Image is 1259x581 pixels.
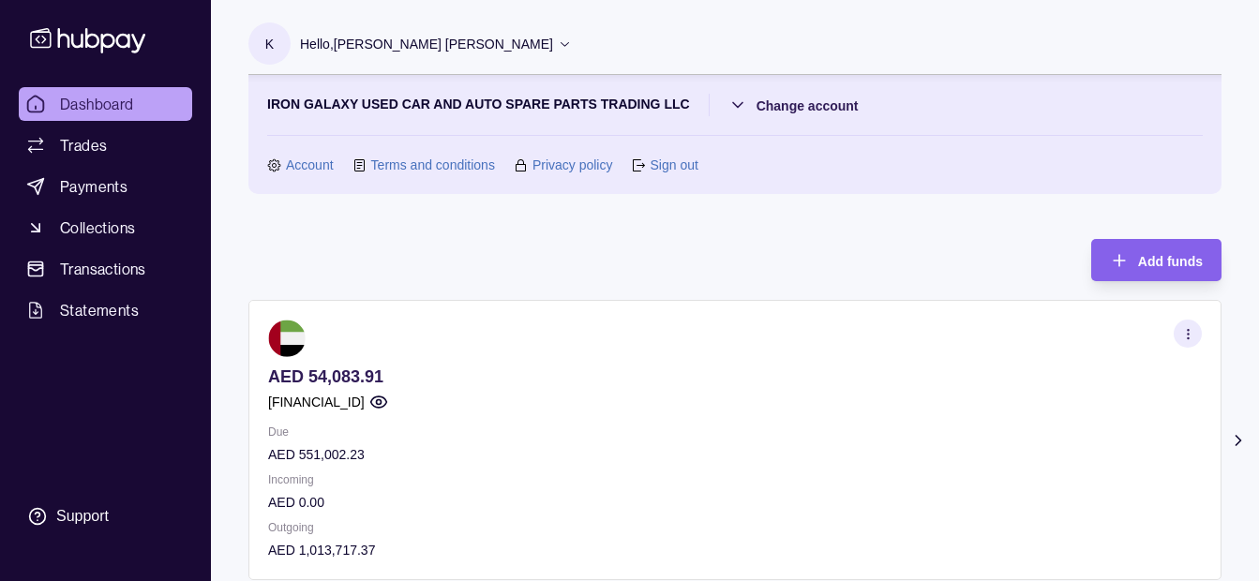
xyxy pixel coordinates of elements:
span: Change account [757,98,859,113]
a: Support [19,497,192,536]
a: Payments [19,170,192,203]
span: Dashboard [60,93,134,115]
a: Account [286,155,334,175]
p: Due [268,422,1202,442]
a: Sign out [650,155,697,175]
a: Transactions [19,252,192,286]
a: Terms and conditions [371,155,495,175]
a: Statements [19,293,192,327]
p: [FINANCIAL_ID] [268,392,365,412]
a: Privacy policy [532,155,613,175]
span: Collections [60,216,135,239]
p: Outgoing [268,517,1202,538]
button: Add funds [1091,239,1222,281]
p: K [265,34,274,54]
span: Statements [60,299,139,321]
p: IRON GALAXY USED CAR AND AUTO SPARE PARTS TRADING LLC [267,94,690,116]
a: Collections [19,211,192,245]
span: Transactions [60,258,146,280]
p: Incoming [268,469,1202,490]
p: Hello, [PERSON_NAME] [PERSON_NAME] [300,34,553,54]
span: Payments [60,175,127,198]
span: Trades [60,134,107,156]
button: Change account [728,94,859,116]
div: Support [56,506,109,527]
a: Trades [19,128,192,162]
p: AED 54,083.91 [268,366,1202,387]
span: Add funds [1138,254,1203,269]
a: Dashboard [19,87,192,121]
p: AED 551,002.23 [268,444,1202,465]
p: AED 1,013,717.37 [268,540,1202,560]
p: AED 0.00 [268,492,1202,513]
img: ae [268,320,306,357]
